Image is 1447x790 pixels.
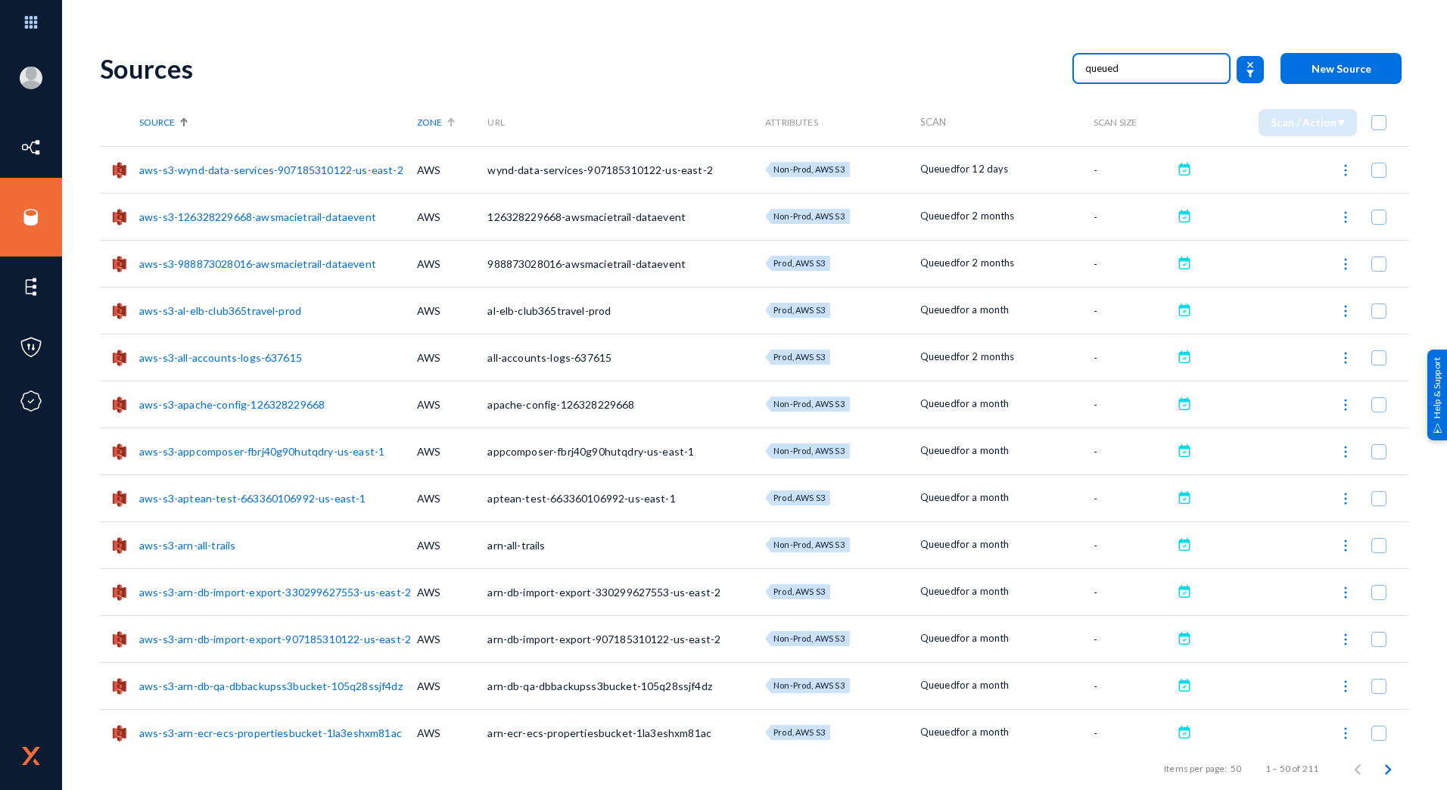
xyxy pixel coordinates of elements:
td: - [1094,662,1173,709]
td: - [1094,615,1173,662]
span: aptean-test-663360106992-us-east-1 [487,492,675,505]
span: apache-config-126328229668 [487,398,634,411]
img: s3.png [111,631,128,648]
td: AWS [417,474,488,521]
img: icon-more.svg [1338,585,1353,600]
span: Prod, AWS S3 [773,727,825,737]
button: Next page [1373,754,1403,784]
img: s3.png [111,490,128,507]
img: icon-more.svg [1338,210,1353,225]
td: - [1094,709,1173,756]
td: - [1094,381,1173,428]
span: arn-all-trails [487,539,545,552]
button: New Source [1281,53,1402,84]
span: Prod, AWS S3 [773,586,825,596]
span: Queued [920,444,957,456]
img: icon-more.svg [1338,257,1353,272]
span: for a month [957,303,1010,316]
span: for a month [957,585,1010,597]
span: wynd-data-services-907185310122-us-east-2 [487,163,713,176]
img: icon-policies.svg [20,336,42,359]
img: icon-compliance.svg [20,390,42,412]
td: - [1094,334,1173,381]
span: Scan [920,116,947,128]
img: app launcher [8,6,54,39]
a: aws-s3-arn-db-qa-dbbackupss3bucket-105q28ssjf4dz [139,680,403,692]
a: aws-s3-appcomposer-fbrj40g90hutqdry-us-east-1 [139,445,384,458]
img: icon-elements.svg [20,275,42,298]
span: Non-Prod, AWS S3 [773,446,845,456]
span: 126328229668-awsmacietrail-dataevent [487,210,686,223]
img: s3.png [111,443,128,460]
span: URL [487,117,504,128]
img: icon-more.svg [1338,303,1353,319]
td: - [1094,146,1173,193]
span: appcomposer-fbrj40g90hutqdry-us-east-1 [487,445,694,458]
img: icon-more.svg [1338,679,1353,694]
div: Items per page: [1164,762,1227,776]
span: Queued [920,632,957,644]
a: aws-s3-all-accounts-logs-637615 [139,351,302,364]
a: aws-s3-al-elb-club365travel-prod [139,304,301,317]
span: for a month [957,679,1010,691]
img: s3.png [111,678,128,695]
div: Zone [417,117,488,128]
img: s3.png [111,350,128,366]
span: al-elb-club365travel-prod [487,304,611,317]
div: 50 [1231,762,1241,776]
span: Attributes [765,117,818,128]
img: icon-inventory.svg [20,136,42,159]
span: for 2 months [957,350,1015,362]
span: Source [139,117,175,128]
td: AWS [417,709,488,756]
img: icon-more.svg [1338,397,1353,412]
img: s3.png [111,397,128,413]
td: AWS [417,381,488,428]
span: Non-Prod, AWS S3 [773,399,845,409]
span: Queued [920,679,957,691]
span: arn-db-import-export-330299627553-us-east-2 [487,586,720,599]
input: Filter [1085,57,1218,79]
span: arn-db-import-export-907185310122-us-east-2 [487,633,720,645]
a: aws-s3-988873028016-awsmacietrail-dataevent [139,257,376,270]
span: all-accounts-logs-637615 [487,351,611,364]
td: AWS [417,240,488,287]
img: s3.png [111,256,128,272]
span: Queued [920,726,957,738]
a: aws-s3-arn-db-import-export-330299627553-us-east-2 [139,586,411,599]
img: icon-more.svg [1338,444,1353,459]
a: aws-s3-aptean-test-663360106992-us-east-1 [139,492,366,505]
span: for a month [957,632,1010,644]
span: Queued [920,210,957,222]
span: Zone [417,117,442,128]
td: AWS [417,568,488,615]
img: icon-more.svg [1338,538,1353,553]
img: icon-more.svg [1338,350,1353,365]
img: icon-sources.svg [20,206,42,229]
span: for a month [957,397,1010,409]
span: Queued [920,397,957,409]
img: help_support.svg [1433,423,1442,433]
span: Queued [920,303,957,316]
div: Help & Support [1427,350,1447,440]
span: for a month [957,491,1010,503]
td: AWS [417,287,488,334]
td: - [1094,568,1173,615]
td: AWS [417,334,488,381]
td: AWS [417,146,488,193]
a: aws-s3-126328229668-awsmacietrail-dataevent [139,210,376,223]
div: 1 – 50 of 211 [1265,762,1318,776]
span: for a month [957,444,1010,456]
span: Queued [920,350,957,362]
a: aws-s3-wynd-data-services-907185310122-us-east-2 [139,163,403,176]
img: s3.png [111,303,128,319]
td: AWS [417,521,488,568]
img: s3.png [111,162,128,179]
img: s3.png [111,725,128,742]
img: icon-more.svg [1338,632,1353,647]
td: - [1094,193,1173,240]
img: icon-more.svg [1338,491,1353,506]
span: for 12 days [957,163,1009,175]
td: AWS [417,662,488,709]
span: for a month [957,538,1010,550]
